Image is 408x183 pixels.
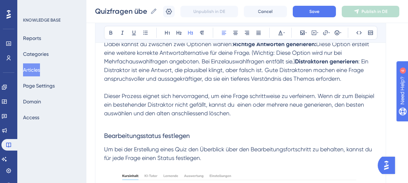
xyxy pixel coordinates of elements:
span: : Ein Distraktor ist eine Antwort, die plausibel klingt, aber falsch ist. Gute Distraktoren mache... [104,58,376,117]
span: Unpublish in DE [193,9,225,14]
button: Articles [23,63,40,76]
span: Publish in DE [362,9,387,14]
iframe: UserGuiding AI Assistant Launcher [378,155,399,176]
button: Publish in DE [342,6,399,17]
span: Cancel [258,9,273,14]
strong: Distraktoren generieren [295,58,358,65]
div: KNOWLEDGE BASE [23,17,60,23]
button: Access [23,111,39,124]
input: Article Name [95,6,147,16]
span: Save [309,9,319,14]
span: Diese Option erstellt eine weitere korrekte Antwortalternative für deine Frage. (Wichtig: Diese O... [104,41,371,65]
button: Categories [23,48,49,61]
button: Save [293,6,336,17]
button: Page Settings [23,79,55,92]
span: Need Help? [17,2,45,10]
button: Reports [23,32,41,45]
strong: Richtige Antworten generieren: [233,41,316,48]
span: Bearbeitungsstatus festlegen [104,132,190,139]
button: Unpublish in DE [180,6,238,17]
button: Cancel [244,6,287,17]
span: Dabei kannst du zwischen zwei Optionen wählen: [104,41,233,48]
button: Domain [23,95,41,108]
div: 4 [50,4,52,9]
span: Um bei der Erstellung eines Quiz den Überblick über den Bearbeitungsfortschritt zu behalten, kann... [104,146,373,161]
